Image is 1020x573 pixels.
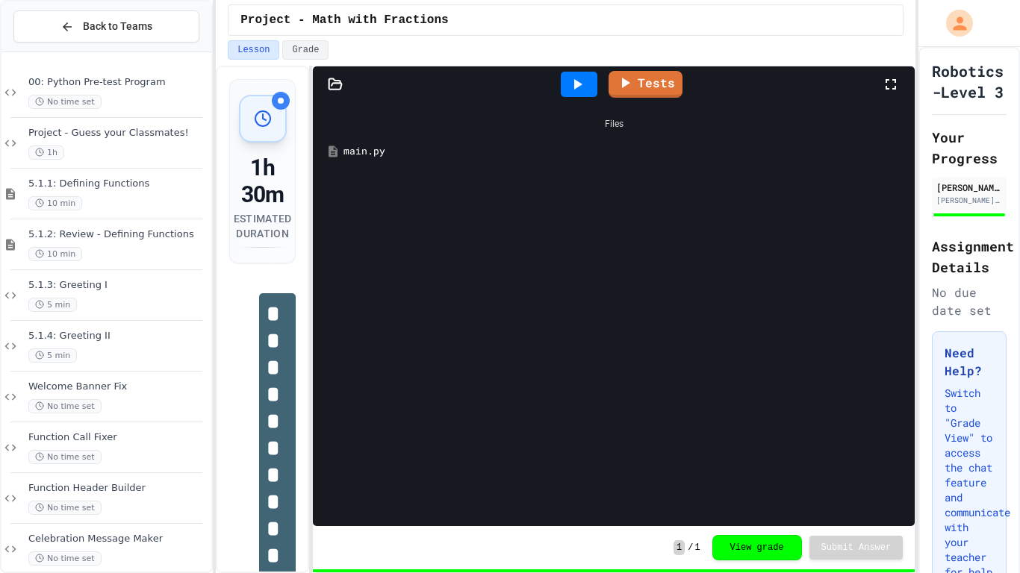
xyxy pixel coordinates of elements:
span: No time set [28,501,102,515]
span: 00: Python Pre-test Program [28,76,208,89]
div: 1h 30m [234,154,292,208]
h2: Your Progress [932,127,1007,169]
div: [PERSON_NAME][EMAIL_ADDRESS][DOMAIN_NAME] [936,195,1002,206]
span: No time set [28,95,102,109]
span: No time set [28,450,102,464]
h3: Need Help? [945,344,994,380]
h2: Assignment Details [932,236,1007,278]
span: Back to Teams [83,19,152,34]
button: Grade [282,40,329,60]
div: Files [320,110,907,138]
button: Back to Teams [13,10,199,43]
div: Estimated Duration [234,211,292,241]
span: No time set [28,551,102,566]
span: 10 min [28,247,82,261]
a: Tests [609,71,682,98]
span: 5.1.3: Greeting I [28,279,208,292]
div: My Account [930,6,977,40]
span: 5 min [28,348,77,363]
span: 5 min [28,298,77,312]
span: No time set [28,399,102,413]
div: No due date set [932,284,1007,319]
span: 5.1.4: Greeting II [28,330,208,342]
span: 1 [694,542,700,554]
h1: Robotics -Level 3 [932,60,1007,102]
span: / [688,542,693,554]
button: Lesson [228,40,279,60]
span: Project - Guess your Classmates! [28,127,208,140]
span: Celebration Message Maker [28,533,208,545]
button: Submit Answer [809,536,904,560]
span: 1 [674,540,685,555]
span: 5.1.1: Defining Functions [28,178,208,190]
span: Project - Math with Fractions [240,11,448,29]
span: Welcome Banner Fix [28,381,208,393]
span: Function Header Builder [28,482,208,495]
span: 5.1.2: Review - Defining Functions [28,228,208,241]
span: 1h [28,145,64,160]
span: Submit Answer [821,542,892,554]
button: View grade [712,535,802,560]
span: 10 min [28,196,82,210]
div: main.py [343,144,906,159]
span: Function Call Fixer [28,431,208,444]
div: [PERSON_NAME] [936,181,1002,194]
